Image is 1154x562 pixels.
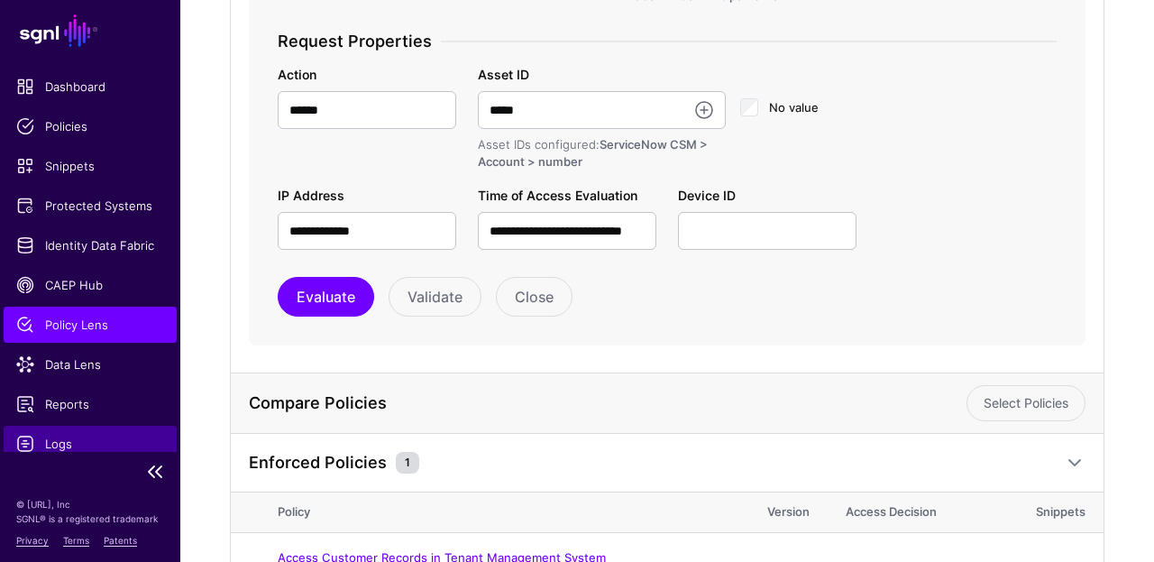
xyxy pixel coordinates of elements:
[4,108,177,144] a: Policies
[16,276,164,294] span: CAEP Hub
[396,452,419,474] small: 1
[496,277,572,317] button: Close
[16,78,164,96] span: Dashboard
[278,277,374,317] button: Evaluate
[389,277,481,317] button: Validate
[63,535,89,546] a: Terms
[4,188,177,224] a: Protected Systems
[828,493,1018,532] th: Access Decision
[16,197,164,215] span: Protected Systems
[278,32,441,51] span: Request Properties
[769,100,819,115] span: No value
[4,69,177,105] a: Dashboard
[278,493,750,532] th: Policy
[16,117,164,135] span: Policies
[1018,493,1104,532] th: Snippets
[16,497,164,511] p: © [URL], Inc
[278,65,316,84] label: Action
[749,493,828,532] th: Version
[4,307,177,343] a: Policy Lens
[4,227,177,263] a: Identity Data Fabric
[16,157,164,175] span: Snippets
[16,511,164,526] p: SGNL® is a registered trademark
[16,236,164,254] span: Identity Data Fabric
[4,267,177,303] a: CAEP Hub
[11,11,169,51] a: SGNL
[4,148,177,184] a: Snippets
[16,395,164,413] span: Reports
[4,346,177,382] a: Data Lens
[104,535,137,546] a: Patents
[16,316,164,334] span: Policy Lens
[478,136,726,171] div: Asset IDs configured:
[16,435,164,453] span: Logs
[678,186,736,205] label: Device ID
[16,355,164,373] span: Data Lens
[478,186,637,205] label: Time of Access Evaluation
[478,65,529,84] label: Asset ID
[4,426,177,462] a: Logs
[278,186,344,205] label: IP Address
[4,386,177,422] a: Reports
[966,385,1085,421] a: Select Policies
[16,535,49,546] a: Privacy
[249,453,387,473] h4: Enforced Policies
[249,393,953,413] h4: Compare Policies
